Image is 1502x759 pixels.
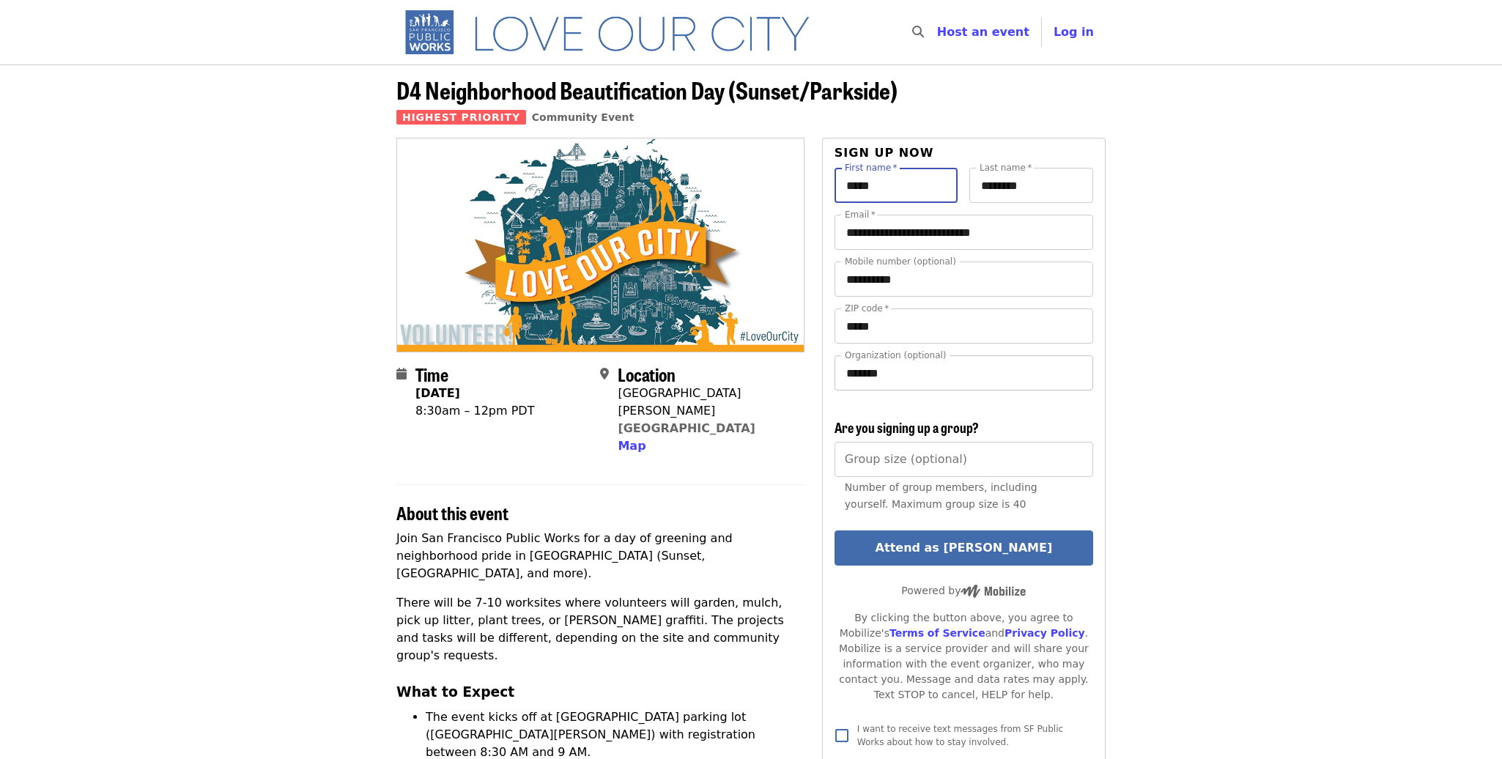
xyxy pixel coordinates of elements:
[835,530,1093,566] button: Attend as [PERSON_NAME]
[397,138,804,351] img: D4 Neighborhood Beautification Day (Sunset/Parkside) organized by SF Public Works
[618,385,792,420] div: [GEOGRAPHIC_DATA][PERSON_NAME]
[835,168,958,203] input: First name
[835,442,1093,477] input: [object Object]
[415,402,534,420] div: 8:30am – 12pm PDT
[845,257,956,266] label: Mobile number (optional)
[396,682,804,703] h3: What to Expect
[889,627,985,639] a: Terms of Service
[618,361,676,387] span: Location
[961,585,1026,598] img: Powered by Mobilize
[396,530,804,582] p: Join San Francisco Public Works for a day of greening and neighborhood pride in [GEOGRAPHIC_DATA]...
[980,163,1032,172] label: Last name
[396,594,804,664] p: There will be 7-10 worksites where volunteers will garden, mulch, pick up litter, plant trees, or...
[835,355,1093,390] input: Organization (optional)
[835,215,1093,250] input: Email
[396,9,831,56] img: SF Public Works - Home
[1042,18,1106,47] button: Log in
[618,439,645,453] span: Map
[835,146,934,160] span: Sign up now
[933,15,944,50] input: Search
[600,367,609,381] i: map-marker-alt icon
[396,110,526,125] span: Highest Priority
[415,386,460,400] strong: [DATE]
[857,724,1063,747] span: I want to receive text messages from SF Public Works about how to stay involved.
[937,25,1029,39] a: Host an event
[415,361,448,387] span: Time
[845,210,876,219] label: Email
[969,168,1093,203] input: Last name
[618,421,755,435] a: [GEOGRAPHIC_DATA]
[845,481,1037,510] span: Number of group members, including yourself. Maximum group size is 40
[1005,627,1085,639] a: Privacy Policy
[912,25,924,39] i: search icon
[396,500,508,525] span: About this event
[835,262,1093,297] input: Mobile number (optional)
[901,585,1026,596] span: Powered by
[845,304,889,313] label: ZIP code
[845,351,947,360] label: Organization (optional)
[396,73,898,107] span: D4 Neighborhood Beautification Day (Sunset/Parkside)
[396,367,407,381] i: calendar icon
[618,437,645,455] button: Map
[1054,25,1094,39] span: Log in
[835,308,1093,344] input: ZIP code
[532,111,634,123] a: Community Event
[835,418,979,437] span: Are you signing up a group?
[835,610,1093,703] div: By clicking the button above, you agree to Mobilize's and . Mobilize is a service provider and wi...
[845,163,898,172] label: First name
